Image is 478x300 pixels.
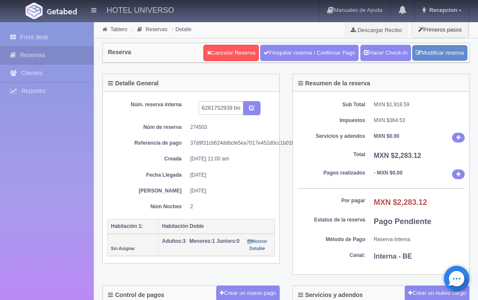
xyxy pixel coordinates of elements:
a: Mostrar Detalle [247,238,267,251]
a: Descargar Recibo [346,21,407,38]
h4: Control de pagos [108,292,164,298]
b: Habitación 1: [111,223,143,229]
th: Habitación Doble [159,219,275,234]
a: Cancelar Reserva [203,45,259,61]
button: Primeros pasos [411,21,469,38]
dd: 274503 [190,124,269,131]
dt: Por pagar [297,197,365,204]
dd: Reserva Interna [374,236,465,243]
dt: Método de Pago [297,236,365,243]
a: Hacer Check-In [360,45,411,61]
h4: HOTEL UNIVERSO [107,4,174,15]
dd: [DATE] [190,172,269,179]
b: Pago Pendiente [374,217,432,226]
dd: [DATE] 11:00 am [190,155,269,163]
dd: 2 [190,203,269,210]
dd: MXN $364.53 [374,117,465,124]
dt: Servicios y adendos [297,133,365,140]
h4: Servicios y adendos [298,292,363,298]
strong: Juniors: [217,238,237,244]
dt: Fecha Llegada [113,172,182,179]
b: MXN $2,283.12 [374,152,421,159]
dd: 37d9f31cb624ddbcfe5ea7017e452d0cc1b01ffd [190,140,269,147]
dt: Núm. reserva interna [113,101,182,108]
dt: Pagos realizados [297,169,365,177]
h4: Reserva [108,49,131,55]
span: 3 [162,238,185,244]
dt: Total [297,151,365,158]
span: 0 [217,238,240,244]
h4: Resumen de la reserva [298,80,371,87]
a: Finiquitar reserva / Confirmar Pago [260,45,359,61]
b: Interna - BE [374,253,412,260]
dt: Impuestos [297,117,365,124]
dt: Referencia de pago [113,140,182,147]
dt: Núm Noches [113,203,182,210]
dt: Estatus de la reserva [297,216,365,224]
span: 1 [189,238,215,244]
b: - MXN $0.00 [374,170,403,176]
h4: Detalle General [108,80,159,87]
small: Mostrar Detalle [247,239,267,251]
dt: Canal: [297,252,365,259]
a: Tablero [110,26,127,32]
strong: Menores: [189,238,212,244]
img: Getabed [47,8,77,15]
strong: Adultos: [162,238,183,244]
dt: [PERSON_NAME] [113,187,182,195]
dd: MXN $1,918.59 [374,101,465,108]
b: MXN $2,283.12 [374,198,427,207]
img: Getabed [26,3,43,19]
b: MXN $0.00 [374,133,400,139]
a: Modificar reserva [412,45,467,61]
dt: Sub Total [297,101,365,108]
dd: [DATE] [190,187,269,195]
span: Recepcion [427,7,458,13]
small: Sin Asignar [111,246,135,251]
li: Detalle [170,25,194,33]
dt: Núm de reserva [113,124,182,131]
dt: Creada [113,155,182,163]
a: Reservas [146,26,168,32]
